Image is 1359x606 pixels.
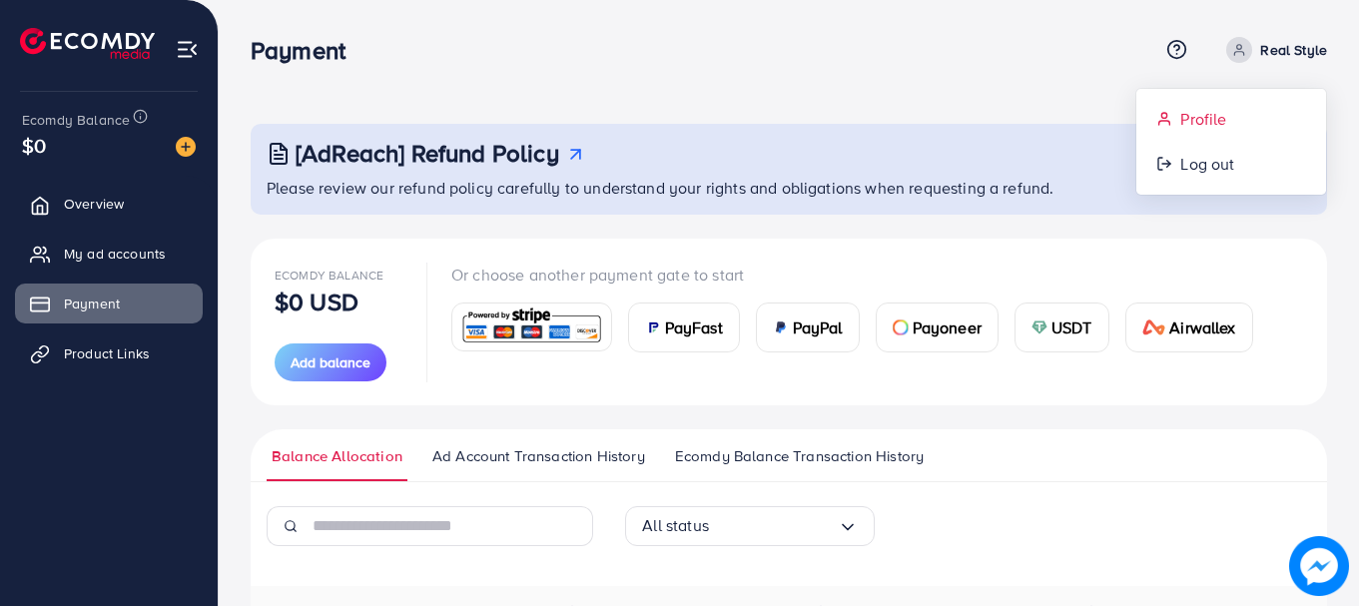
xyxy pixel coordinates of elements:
[1015,303,1109,352] a: cardUSDT
[1142,319,1166,335] img: card
[1135,88,1327,196] ul: Real Style
[22,131,46,160] span: $0
[1218,37,1327,63] a: Real Style
[272,445,402,467] span: Balance Allocation
[296,139,559,168] h3: [AdReach] Refund Policy
[64,244,166,264] span: My ad accounts
[291,352,370,372] span: Add balance
[1180,107,1226,131] span: Profile
[645,319,661,335] img: card
[893,319,909,335] img: card
[267,176,1315,200] p: Please review our refund policy carefully to understand your rights and obligations when requesti...
[64,343,150,363] span: Product Links
[15,184,203,224] a: Overview
[176,137,196,157] img: image
[20,28,155,59] img: logo
[1169,315,1235,339] span: Airwallex
[665,315,723,339] span: PayFast
[1289,536,1349,596] img: image
[773,319,789,335] img: card
[15,234,203,274] a: My ad accounts
[275,290,358,313] p: $0 USD
[64,194,124,214] span: Overview
[1260,38,1327,62] p: Real Style
[793,315,843,339] span: PayPal
[64,294,120,313] span: Payment
[913,315,982,339] span: Payoneer
[675,445,924,467] span: Ecomdy Balance Transaction History
[15,284,203,323] a: Payment
[756,303,860,352] a: cardPayPal
[458,305,605,348] img: card
[451,263,1269,287] p: Or choose another payment gate to start
[251,36,361,65] h3: Payment
[275,267,383,284] span: Ecomdy Balance
[642,510,709,541] span: All status
[709,510,838,541] input: Search for option
[22,110,130,130] span: Ecomdy Balance
[1051,315,1092,339] span: USDT
[275,343,386,381] button: Add balance
[176,38,199,61] img: menu
[1125,303,1253,352] a: cardAirwallex
[15,333,203,373] a: Product Links
[625,506,875,546] div: Search for option
[876,303,999,352] a: cardPayoneer
[1031,319,1047,335] img: card
[628,303,740,352] a: cardPayFast
[451,303,612,351] a: card
[432,445,645,467] span: Ad Account Transaction History
[1180,152,1234,176] span: Log out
